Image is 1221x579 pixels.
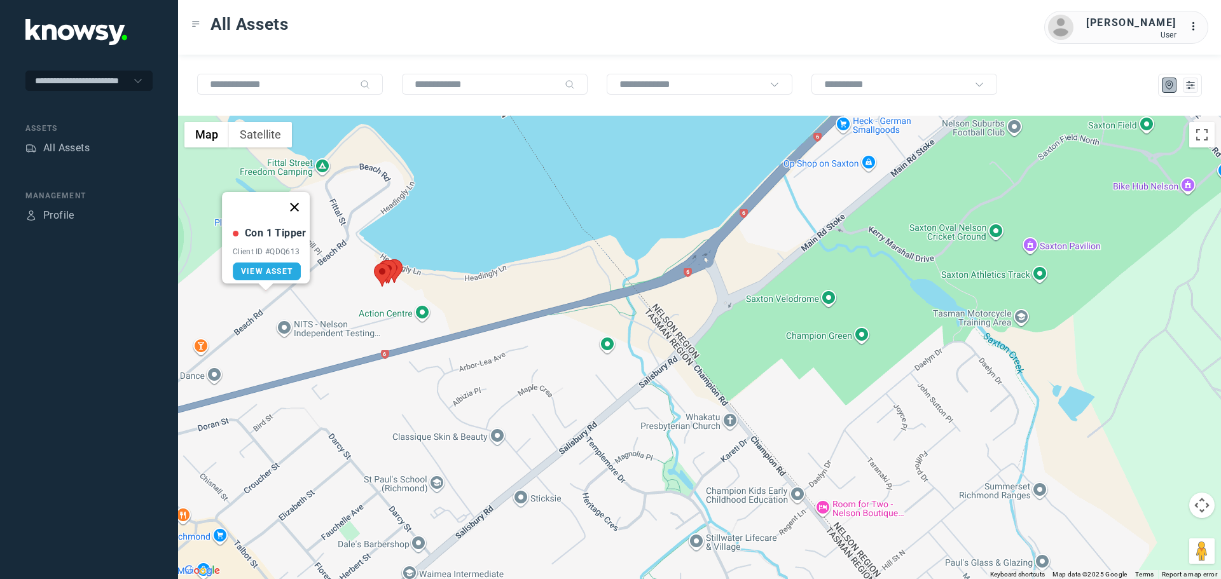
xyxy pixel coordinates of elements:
[184,122,229,147] button: Show street map
[43,140,90,156] div: All Assets
[1189,19,1204,34] div: :
[565,79,575,90] div: Search
[245,226,307,241] div: Con 1 Tipper
[1164,79,1175,91] div: Map
[25,190,153,201] div: Management
[1052,571,1127,578] span: Map data ©2025 Google
[1189,122,1215,147] button: Toggle fullscreen view
[25,208,74,223] a: ProfileProfile
[181,562,223,579] img: Google
[1185,79,1196,91] div: List
[1162,571,1217,578] a: Report a map error
[1048,15,1073,40] img: avatar.png
[25,210,37,221] div: Profile
[241,267,293,276] span: View Asset
[25,19,127,45] img: Application Logo
[229,122,292,147] button: Show satellite imagery
[279,192,310,222] button: Close
[233,262,301,280] a: View Asset
[990,570,1045,579] button: Keyboard shortcuts
[43,208,74,223] div: Profile
[25,142,37,154] div: Assets
[1189,538,1215,564] button: Drag Pegman onto the map to open Street View
[1086,31,1176,39] div: User
[1189,19,1204,36] div: :
[191,20,200,29] div: Toggle Menu
[210,13,289,36] span: All Assets
[25,140,90,156] a: AssetsAll Assets
[1190,22,1203,31] tspan: ...
[25,123,153,134] div: Assets
[1135,571,1154,578] a: Terms (opens in new tab)
[1189,493,1215,518] button: Map camera controls
[1086,15,1176,31] div: [PERSON_NAME]
[360,79,370,90] div: Search
[233,247,307,256] div: Client ID #QDQ613
[181,562,223,579] a: Open this area in Google Maps (opens a new window)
